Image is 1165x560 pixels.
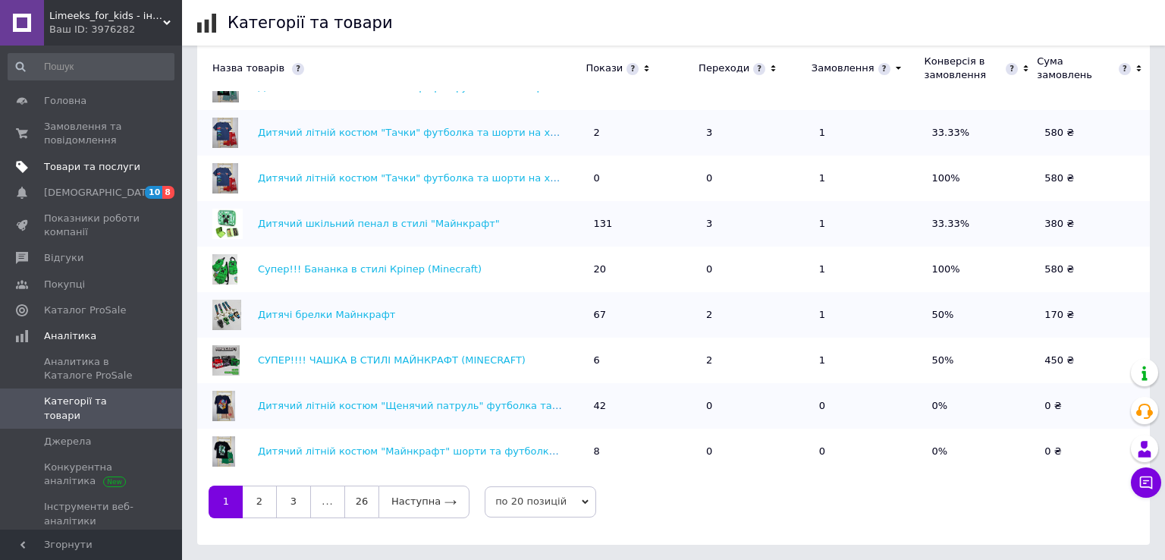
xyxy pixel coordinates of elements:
[812,201,925,247] td: 1
[258,400,720,411] a: Дитячий літній костюм "Щенячий патруль" футболка та шорти на хлопчика 104-134 см.
[812,338,925,383] td: 1
[699,429,812,474] td: 0
[212,300,241,330] img: Дитячі брелки Майнкрафт
[44,278,85,291] span: Покупці
[258,127,678,138] a: Дитячий літній костюм "Тачки" футболка та шорти на хлопчика 104-134 см. 110
[1037,247,1150,292] td: 580 ₴
[258,354,526,366] a: СУПЕР!!!! ЧАШКА В СТИЛІ МАЙНКРАФТ (MINECRAFT)
[212,391,235,421] img: Дитячий літній костюм "Щенячий патруль" футболка та шорти на хлопчика 104-134 см.
[1037,383,1150,429] td: 0 ₴
[197,61,578,75] div: Назва товарів
[44,435,91,448] span: Джерела
[258,445,692,457] a: Дитячий літній костюм "Майнкрафт" шорти та футболка для хлопчика 104-110 см.
[212,209,243,239] img: Дитячий шкільний пенал в стилі "Майнкрафт"
[276,486,311,518] a: 3
[1037,201,1150,247] td: 380 ₴
[1037,55,1115,82] div: Сума замовлень
[1037,156,1150,201] td: 580 ₴
[925,110,1038,156] td: 33.33%
[243,486,276,518] a: 2
[699,292,812,338] td: 2
[812,247,925,292] td: 1
[1131,467,1161,498] button: Чат з покупцем
[586,383,699,429] td: 42
[586,201,699,247] td: 131
[44,251,83,265] span: Відгуки
[925,383,1038,429] td: 0%
[44,186,156,200] span: [DEMOGRAPHIC_DATA]
[485,486,596,517] span: по 20 позицій
[699,110,812,156] td: 3
[212,345,240,376] img: СУПЕР!!!! ЧАШКА В СТИЛІ МАЙНКРАФТ (MINECRAFT)
[44,120,140,147] span: Замовлення та повідомлення
[212,436,235,467] img: Дитячий літній костюм "Майнкрафт" шорти та футболка для хлопчика 104-110 см.
[812,156,925,201] td: 1
[586,156,699,201] td: 0
[44,461,140,488] span: Конкурентна аналітика
[812,383,925,429] td: 0
[586,338,699,383] td: 6
[812,110,925,156] td: 1
[209,486,243,518] a: 1
[44,212,140,239] span: Показники роботи компанії
[699,383,812,429] td: 0
[925,247,1038,292] td: 100%
[1037,292,1150,338] td: 170 ₴
[1037,338,1150,383] td: 450 ₴
[44,94,86,108] span: Головна
[699,201,812,247] td: 3
[1037,429,1150,474] td: 0 ₴
[1037,110,1150,156] td: 580 ₴
[344,486,378,518] a: 26
[212,118,238,148] img: Дитячий літній костюм "Тачки" футболка та шорти на хлопчика 104-134 см. 110
[699,61,749,75] div: Переходи
[925,201,1038,247] td: 33.33%
[44,160,140,174] span: Товари та послуги
[812,292,925,338] td: 1
[228,14,393,32] h1: Категорії та товари
[162,186,174,199] span: 8
[586,110,699,156] td: 2
[145,186,162,199] span: 10
[699,338,812,383] td: 2
[258,81,686,93] a: Дитячий літній костюм "Майнкрафт" футболка та шорти на хлопчика 104-134 см.
[378,486,469,518] a: Наступна
[44,395,140,422] span: Категорії та товари
[925,55,1003,82] div: Конверсія в замовлення
[44,355,140,382] span: Аналитика в Каталоге ProSale
[925,156,1038,201] td: 100%
[258,172,678,184] a: Дитячий літній костюм "Тачки" футболка та шорти на хлопчика 104-134 см. 128
[212,254,237,285] img: Супер!!! Бананка в стилі Кріпер (Minecraft)
[812,61,875,75] div: Замовлення
[49,9,163,23] span: Limeeks_for_kids - інтернет магазин дитячого одягу
[586,247,699,292] td: 20
[586,292,699,338] td: 67
[586,429,699,474] td: 8
[44,329,96,343] span: Аналітика
[812,429,925,474] td: 0
[44,304,126,317] span: Каталог ProSale
[258,309,395,320] a: Дитячі брелки Майнкрафт
[699,156,812,201] td: 0
[586,61,623,75] div: Покази
[311,486,344,518] span: ...
[258,263,482,275] a: Супер!!! Бананка в стилі Кріпер (Minecraft)
[925,338,1038,383] td: 50%
[49,23,182,36] div: Ваш ID: 3976282
[699,247,812,292] td: 0
[258,218,500,229] a: Дитячий шкільний пенал в стилі "Майнкрафт"
[212,163,238,193] img: Дитячий літній костюм "Тачки" футболка та шорти на хлопчика 104-134 см. 128
[44,500,140,527] span: Інструменти веб-аналітики
[925,429,1038,474] td: 0%
[8,53,174,80] input: Пошук
[925,292,1038,338] td: 50%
